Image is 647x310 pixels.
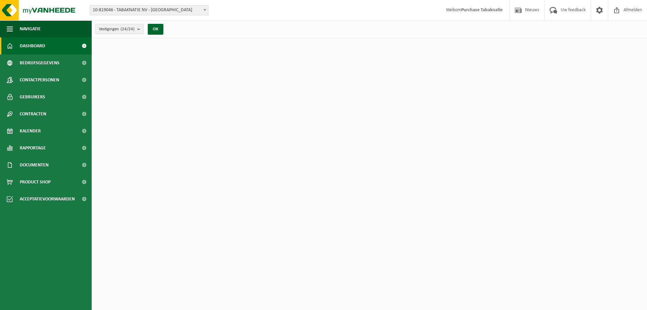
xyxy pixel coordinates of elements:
span: 10-819046 - TABAKNATIE NV - ANTWERPEN [90,5,209,15]
span: Contactpersonen [20,71,59,88]
button: OK [148,24,163,35]
span: Contracten [20,105,46,123]
span: Navigatie [20,20,41,37]
count: (24/24) [121,27,134,31]
button: Vestigingen(24/24) [95,24,144,34]
span: Product Shop [20,174,51,191]
span: Acceptatievoorwaarden [20,191,75,208]
span: 10-819046 - TABAKNATIE NV - ANTWERPEN [90,5,208,15]
span: Vestigingen [99,24,134,34]
span: Bedrijfsgegevens [20,54,59,71]
span: Documenten [20,157,49,174]
span: Kalender [20,123,41,140]
span: Rapportage [20,140,46,157]
span: Gebruikers [20,88,45,105]
strong: Purchase Tabaknatie [461,7,503,13]
span: Dashboard [20,37,45,54]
